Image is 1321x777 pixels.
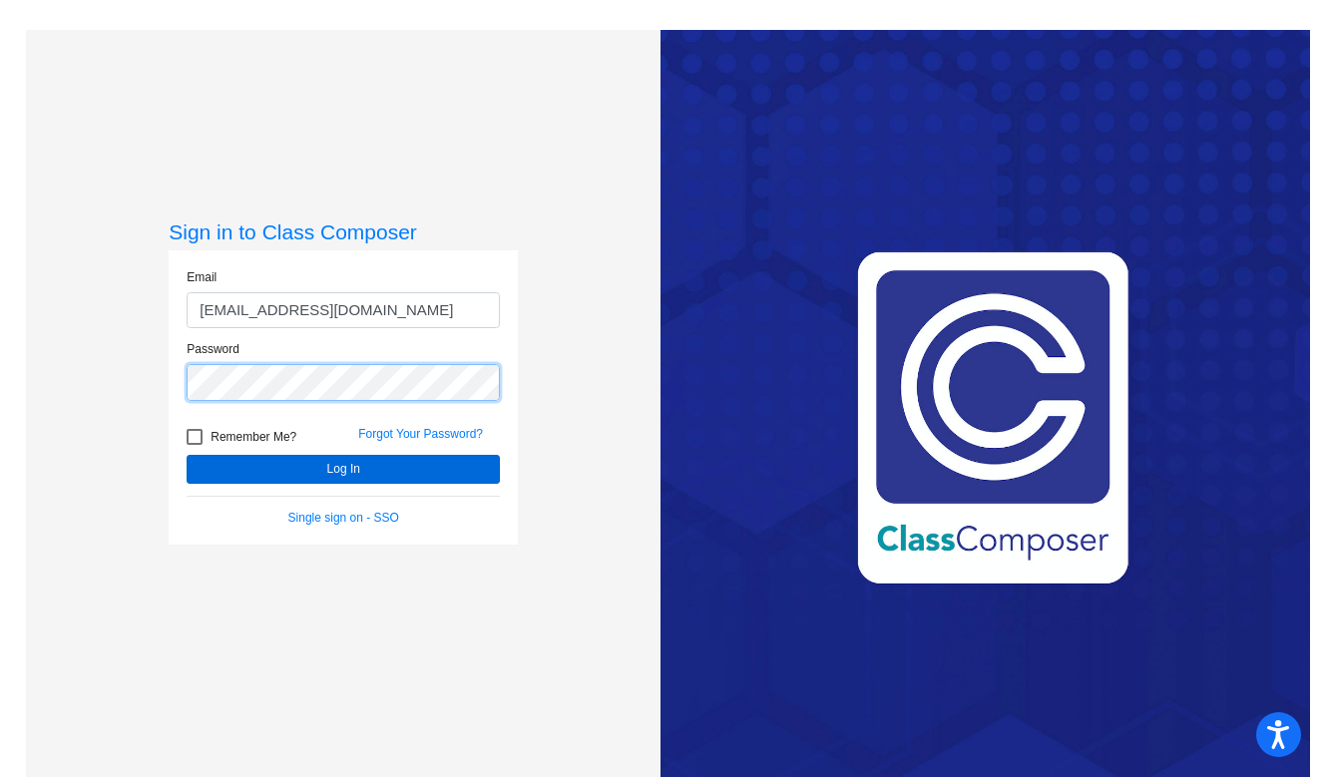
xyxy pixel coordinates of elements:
label: Password [187,340,239,358]
button: Log In [187,455,500,484]
label: Email [187,268,217,286]
a: Forgot Your Password? [358,427,483,441]
h3: Sign in to Class Composer [169,219,518,244]
span: Remember Me? [211,425,296,449]
a: Single sign on - SSO [288,511,399,525]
